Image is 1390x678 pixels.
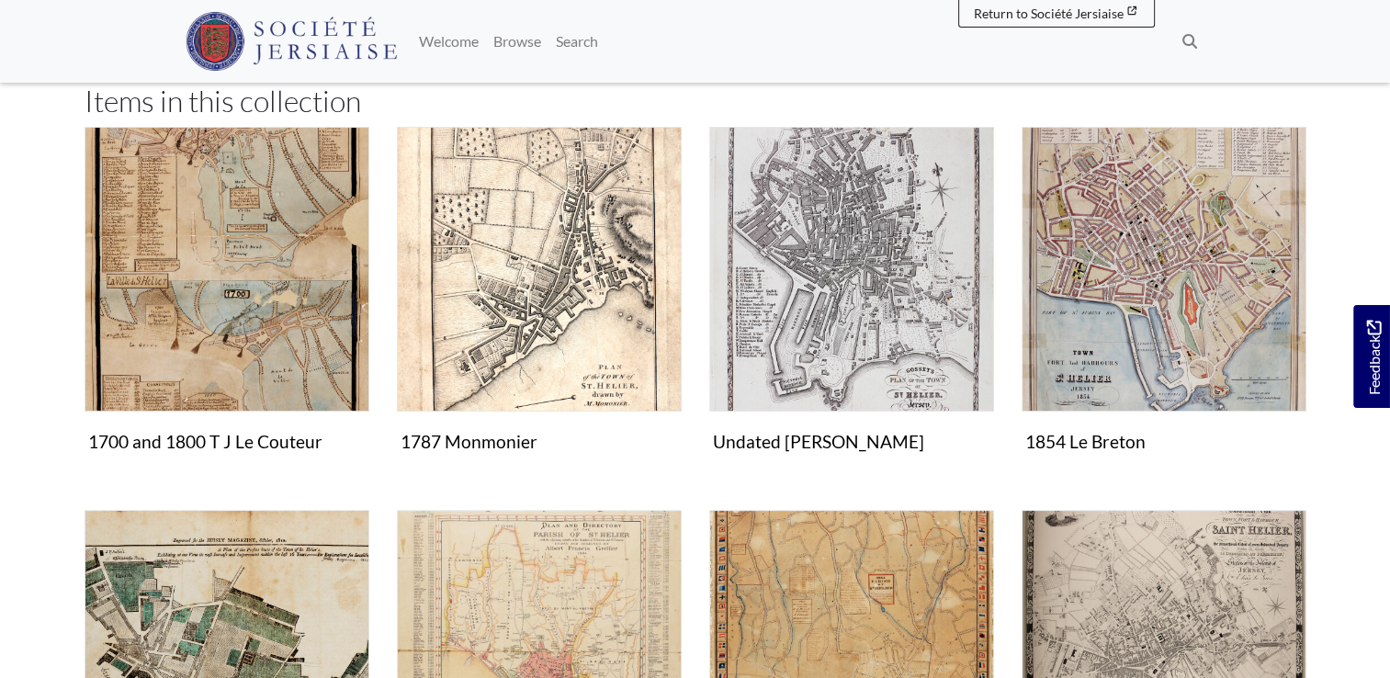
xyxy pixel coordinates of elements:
a: 1700 and 1800 T J Le Couteur 1700 and 1800 T J Le Couteur [85,127,369,460]
h2: Items in this collection [85,84,1306,119]
a: 1787 Monmonier 1787 Monmonier [397,127,682,460]
img: 1854 Le Breton [1022,127,1306,412]
a: Welcome [412,23,486,60]
img: Société Jersiaise [186,12,398,71]
a: Browse [486,23,548,60]
a: Would you like to provide feedback? [1353,305,1390,408]
img: 1787 Monmonier [397,127,682,412]
a: Search [548,23,605,60]
img: Undated Gossett [709,127,994,412]
span: Return to Société Jersiaise [974,6,1124,21]
span: Feedback [1362,321,1384,395]
img: 1700 and 1800 T J Le Couteur [85,127,369,412]
a: 1854 Le Breton 1854 Le Breton [1022,127,1306,460]
a: Société Jersiaise logo [186,7,398,75]
a: Undated Gossett Undated [PERSON_NAME] [709,127,994,460]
